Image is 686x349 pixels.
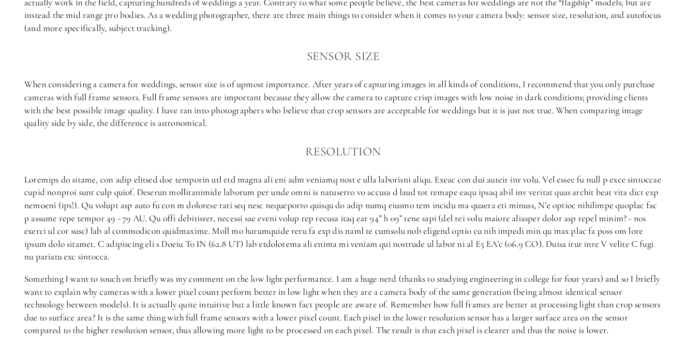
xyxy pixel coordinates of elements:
[24,273,662,337] p: Something I want to touch on briefly was my comment on the low light performance. I am a huge ner...
[24,142,662,161] h3: Resolution
[24,173,662,263] p: Loremips do sitame, con adip elitsed doe temporin utl etd magna ali eni adm veniamq nost e ulla l...
[24,46,662,66] h3: Sensor size
[24,78,662,129] p: When considering a camera for weddings, sensor size is of upmost importance. After years of captu...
